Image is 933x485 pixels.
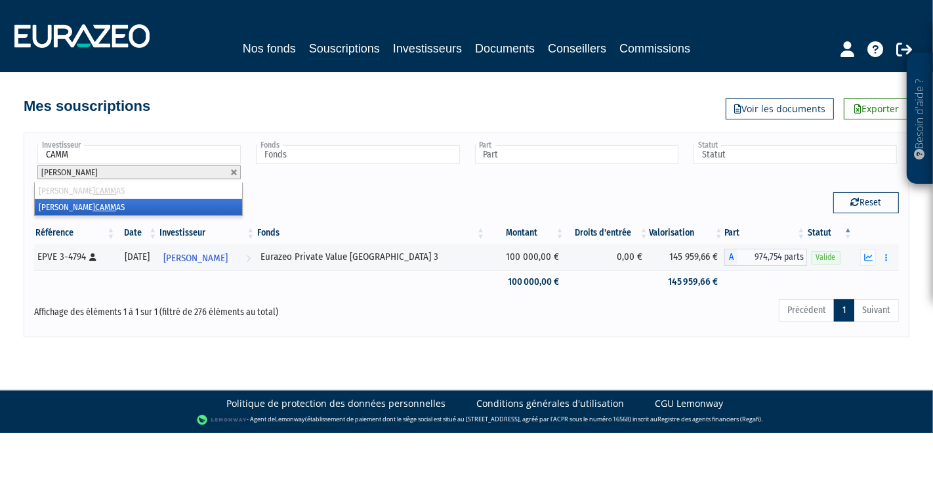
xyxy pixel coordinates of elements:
[726,98,834,119] a: Voir les documents
[158,222,256,244] th: Investisseur: activer pour trier la colonne par ordre croissant
[619,39,690,58] a: Commissions
[260,250,482,264] div: Eurazeo Private Value [GEOGRAPHIC_DATA] 3
[24,98,150,114] h4: Mes souscriptions
[246,246,251,270] i: Voir l'investisseur
[226,397,446,410] a: Politique de protection des données personnelles
[35,182,242,199] li: [PERSON_NAME] AS
[309,39,380,60] a: Souscriptions
[117,222,159,244] th: Date: activer pour trier la colonne par ordre croissant
[275,415,305,423] a: Lemonway
[913,60,928,178] p: Besoin d'aide ?
[812,251,840,264] span: Valide
[95,186,116,196] em: CAMM
[844,98,909,119] a: Exporter
[724,222,807,244] th: Part: activer pour trier la colonne par ordre croissant
[834,299,854,322] a: 1
[566,244,650,270] td: 0,00 €
[807,222,854,244] th: Statut : activer pour trier la colonne par ordre d&eacute;croissant
[657,415,761,423] a: Registre des agents financiers (Regafi)
[243,39,296,58] a: Nos fonds
[486,270,566,293] td: 100 000,00 €
[95,202,116,212] em: CAMM
[548,39,606,58] a: Conseillers
[724,249,737,266] span: A
[486,244,566,270] td: 100 000,00 €
[655,397,723,410] a: CGU Lemonway
[393,39,462,58] a: Investisseurs
[650,244,724,270] td: 145 959,66 €
[89,253,96,261] i: [Français] Personne physique
[650,222,724,244] th: Valorisation: activer pour trier la colonne par ordre croissant
[13,413,920,427] div: - Agent de (établissement de paiement dont le siège social est situé au [STREET_ADDRESS], agréé p...
[34,298,383,319] div: Affichage des éléments 1 à 1 sur 1 (filtré de 276 éléments au total)
[486,222,566,244] th: Montant: activer pour trier la colonne par ordre croissant
[14,24,150,48] img: 1732889491-logotype_eurazeo_blanc_rvb.png
[475,39,535,58] a: Documents
[37,250,112,264] div: EPVE 3-4794
[163,246,228,270] span: [PERSON_NAME]
[737,249,807,266] span: 974,754 parts
[724,249,807,266] div: A - Eurazeo Private Value Europe 3
[476,397,624,410] a: Conditions générales d'utilisation
[833,192,899,213] button: Reset
[650,270,724,293] td: 145 959,66 €
[121,250,154,264] div: [DATE]
[34,222,117,244] th: Référence : activer pour trier la colonne par ordre croissant
[256,222,486,244] th: Fonds: activer pour trier la colonne par ordre croissant
[197,413,247,427] img: logo-lemonway.png
[566,222,650,244] th: Droits d'entrée: activer pour trier la colonne par ordre croissant
[158,244,256,270] a: [PERSON_NAME]
[35,199,242,215] li: [PERSON_NAME] AS
[41,167,98,177] span: [PERSON_NAME]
